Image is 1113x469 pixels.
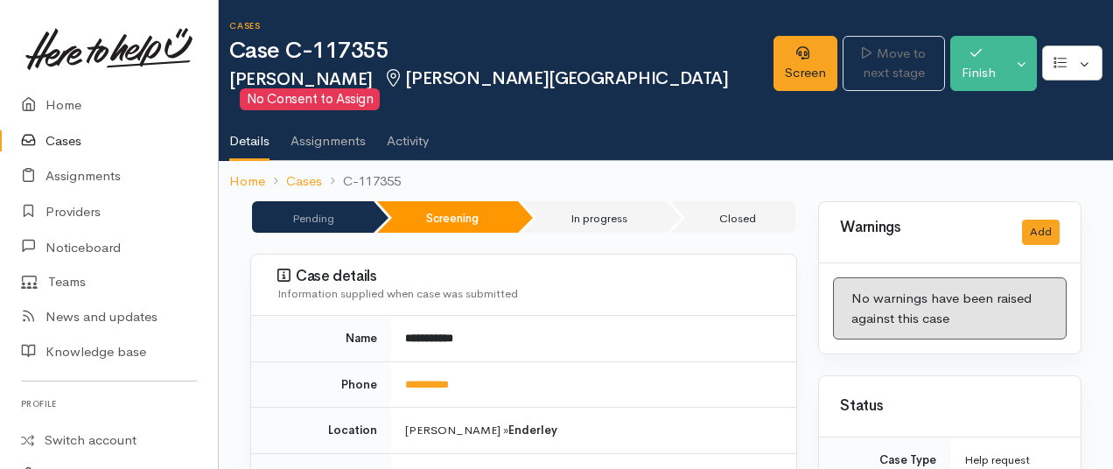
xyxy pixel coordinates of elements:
[508,423,557,437] b: Enderley
[387,110,429,159] a: Activity
[229,110,269,161] a: Details
[229,69,773,111] h2: [PERSON_NAME]
[251,361,391,408] td: Phone
[240,88,380,110] span: No Consent to Assign
[377,201,518,233] li: Screening
[405,423,557,437] span: [PERSON_NAME] »
[219,161,1113,202] nav: breadcrumb
[21,392,197,416] h6: Profile
[251,408,391,454] td: Location
[950,36,1007,91] button: Finish
[322,171,401,192] li: C-117355
[840,220,1001,236] h3: Warnings
[229,21,773,31] h6: Cases
[286,171,322,192] a: Cases
[277,285,775,303] div: Information supplied when case was submitted
[521,201,667,233] li: In progress
[229,171,265,192] a: Home
[843,36,945,91] a: Move to next stage
[833,277,1067,339] div: No warnings have been raised against this case
[1022,220,1060,245] button: Add
[277,268,775,285] h3: Case details
[252,201,374,233] li: Pending
[670,201,795,233] li: Closed
[251,316,391,361] td: Name
[773,36,837,91] a: Screen
[229,38,773,64] h1: Case C-117355
[840,398,1060,415] h3: Status
[290,110,366,159] a: Assignments
[383,67,729,89] span: [PERSON_NAME][GEOGRAPHIC_DATA]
